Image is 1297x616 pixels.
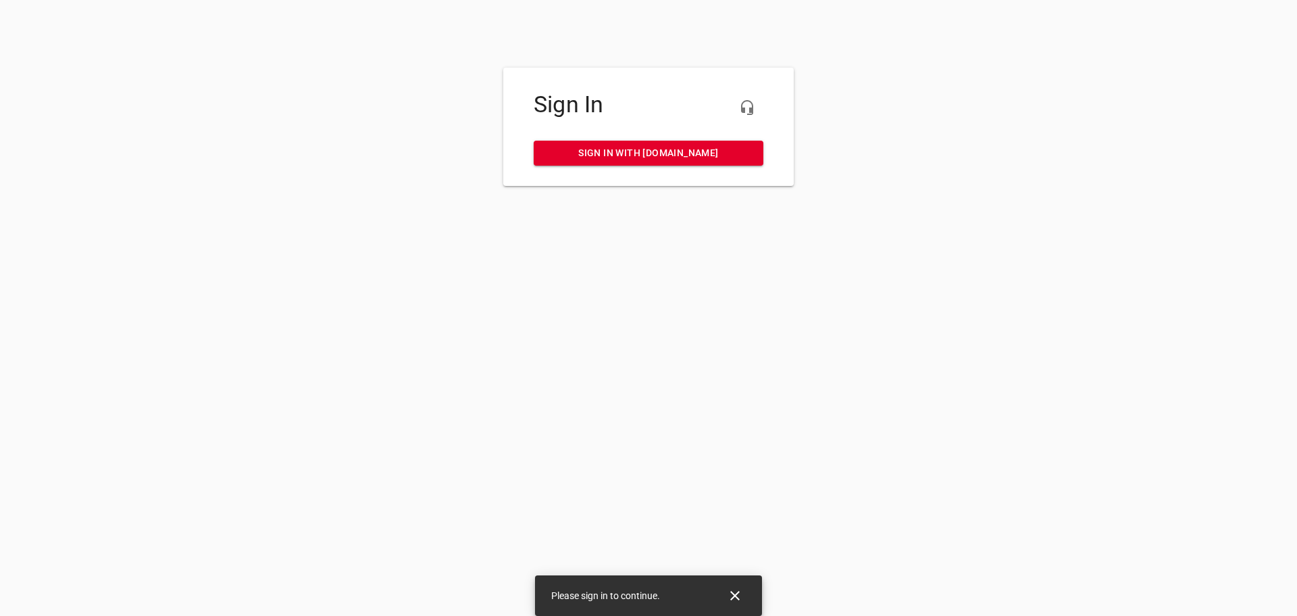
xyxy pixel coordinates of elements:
[731,91,763,124] button: Live Chat
[551,590,660,601] span: Please sign in to continue.
[719,579,751,612] button: Close
[534,141,763,166] a: Sign in with [DOMAIN_NAME]
[534,91,763,118] h4: Sign In
[544,145,753,162] span: Sign in with [DOMAIN_NAME]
